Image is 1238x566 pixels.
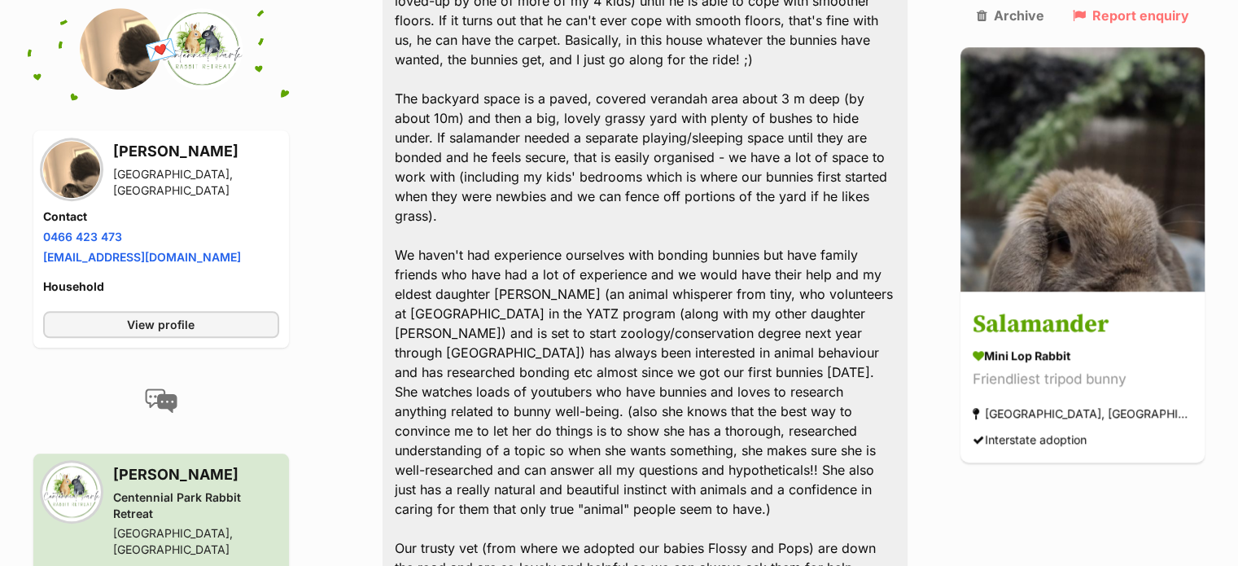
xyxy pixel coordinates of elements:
a: Report enquiry [1073,8,1189,23]
h4: Household [43,279,279,295]
div: Centennial Park Rabbit Retreat [113,489,279,522]
img: conversation-icon-4a6f8262b818ee0b60e3300018af0b2d0b884aa5de6e9bcb8d3d4eeb1a70a7c4.svg [145,388,177,413]
div: [GEOGRAPHIC_DATA], [GEOGRAPHIC_DATA] [113,525,279,558]
img: Centennial Park Rabbit Retreat profile pic [43,463,100,520]
img: Salamander [960,47,1205,292]
a: 0466 423 473 [43,230,122,244]
span: View profile [127,316,195,333]
div: Friendliest tripod bunny [973,369,1192,391]
h3: [PERSON_NAME] [113,140,279,163]
a: [EMAIL_ADDRESS][DOMAIN_NAME] [43,250,241,264]
a: Salamander Mini Lop Rabbit Friendliest tripod bunny [GEOGRAPHIC_DATA], [GEOGRAPHIC_DATA] Intersta... [960,295,1205,463]
a: View profile [43,311,279,338]
div: [GEOGRAPHIC_DATA], [GEOGRAPHIC_DATA] [973,403,1192,425]
h3: Salamander [973,307,1192,344]
div: Interstate adoption [973,429,1087,451]
span: 💌 [142,32,179,67]
div: [GEOGRAPHIC_DATA], [GEOGRAPHIC_DATA] [113,166,279,199]
h3: [PERSON_NAME] [113,463,279,486]
img: Centennial Park Rabbit Retreat profile pic [161,8,243,90]
div: Mini Lop Rabbit [973,348,1192,365]
h4: Contact [43,208,279,225]
a: Archive [977,8,1044,23]
img: Kathryn Croft profile pic [43,141,100,198]
img: Kathryn Croft profile pic [80,8,161,90]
